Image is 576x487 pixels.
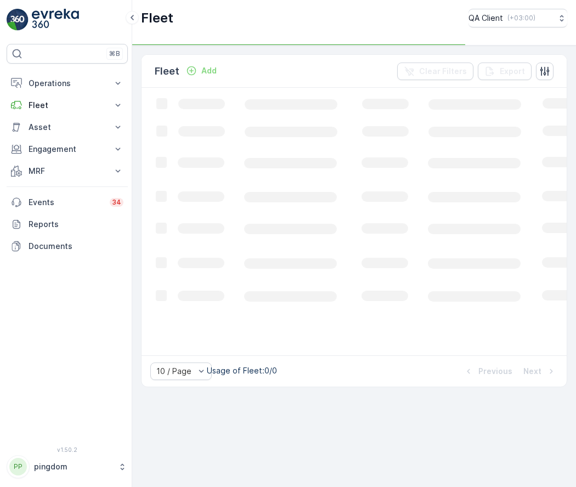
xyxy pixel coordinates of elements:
[29,219,123,230] p: Reports
[141,9,173,27] p: Fleet
[7,191,128,213] a: Events34
[155,64,179,79] p: Fleet
[112,198,121,207] p: 34
[507,14,535,22] p: ( +03:00 )
[7,72,128,94] button: Operations
[7,446,128,453] span: v 1.50.2
[419,66,467,77] p: Clear Filters
[7,9,29,31] img: logo
[468,13,503,24] p: QA Client
[29,197,103,208] p: Events
[500,66,525,77] p: Export
[478,366,512,377] p: Previous
[29,241,123,252] p: Documents
[9,458,27,475] div: PP
[29,100,106,111] p: Fleet
[523,366,541,377] p: Next
[7,213,128,235] a: Reports
[7,116,128,138] button: Asset
[7,455,128,478] button: PPpingdom
[29,78,106,89] p: Operations
[478,63,532,80] button: Export
[34,461,112,472] p: pingdom
[32,9,79,31] img: logo_light-DOdMpM7g.png
[201,65,217,76] p: Add
[29,166,106,177] p: MRF
[207,365,277,376] p: Usage of Fleet : 0/0
[397,63,473,80] button: Clear Filters
[29,144,106,155] p: Engagement
[182,64,221,77] button: Add
[29,122,106,133] p: Asset
[7,94,128,116] button: Fleet
[462,365,513,378] button: Previous
[109,49,120,58] p: ⌘B
[7,235,128,257] a: Documents
[7,160,128,182] button: MRF
[7,138,128,160] button: Engagement
[468,9,567,27] button: QA Client(+03:00)
[522,365,558,378] button: Next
